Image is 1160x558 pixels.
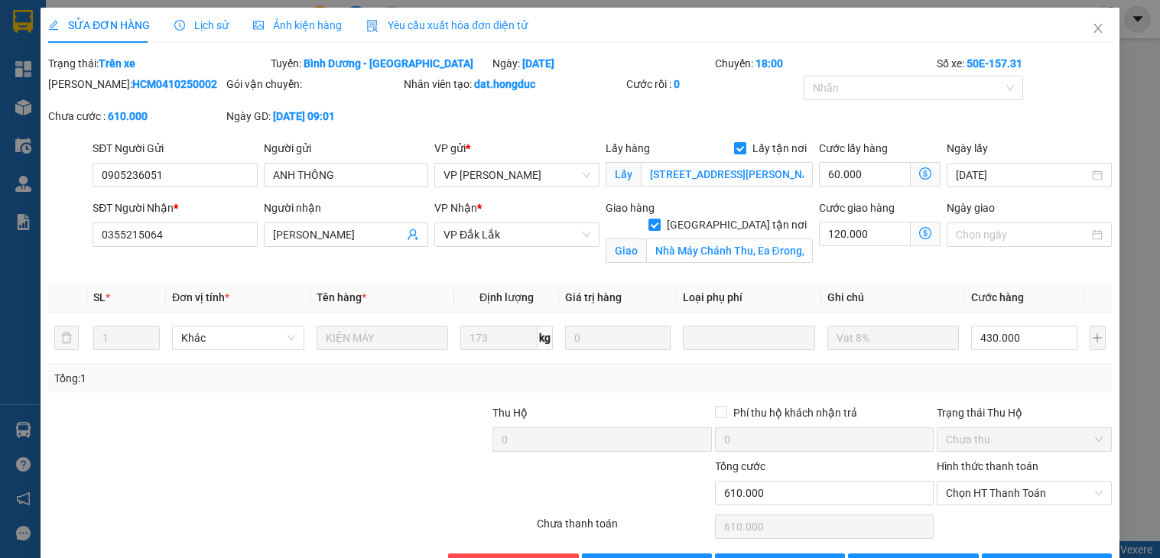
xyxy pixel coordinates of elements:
span: user-add [407,229,419,241]
span: SỬA ĐƠN HÀNG [48,19,150,31]
span: edit [48,20,59,31]
input: 0 [565,326,671,350]
div: Chưa thanh toán [535,515,713,542]
input: Cước lấy hàng [819,162,911,187]
div: [PERSON_NAME]: [48,76,223,92]
span: SL [93,291,106,303]
span: VP Đắk Lắk [444,223,590,246]
b: HCM0410250002 [132,78,217,90]
span: Lấy [606,162,641,187]
input: Ngày giao [956,226,1088,243]
div: SĐT Người Gửi [93,140,257,157]
b: dat.hongduc [474,78,535,90]
th: Ghi chú [821,283,966,313]
span: Lấy hàng [606,142,650,154]
input: VD: Bàn, Ghế [317,326,449,350]
div: Chuyến: [713,55,936,72]
span: Tổng cước [715,460,765,472]
span: Giao hàng [606,202,655,214]
input: Lấy tận nơi [641,162,813,187]
span: clock-circle [174,20,185,31]
span: dollar-circle [919,227,931,239]
b: [DATE] 09:01 [273,110,335,122]
div: Nhân viên tạo: [404,76,623,92]
b: Trên xe [99,57,135,70]
span: close [1092,22,1104,34]
label: Ngày giao [947,202,995,214]
b: [DATE] [522,57,554,70]
span: Ảnh kiện hàng [253,19,342,31]
button: Close [1077,8,1119,50]
div: SĐT Người Nhận [93,200,257,216]
span: dollar-circle [919,167,931,180]
b: 610.000 [108,110,148,122]
input: Ngày lấy [956,167,1088,183]
span: Lấy tận nơi [746,140,813,157]
div: Số xe: [935,55,1113,72]
span: picture [253,20,264,31]
b: 50E-157.31 [967,57,1022,70]
input: Ghi Chú [827,326,960,350]
label: Ngày lấy [947,142,988,154]
span: Phí thu hộ khách nhận trả [727,404,863,421]
div: Trạng thái Thu Hộ [937,404,1111,421]
span: Chọn HT Thanh Toán [946,482,1102,504]
button: plus [1090,326,1106,350]
div: Trạng thái: [47,55,269,72]
div: Tổng: 1 [54,370,449,387]
b: 18:00 [755,57,783,70]
th: Loại phụ phí [677,283,821,313]
button: delete [54,326,79,350]
div: Tuyến: [269,55,492,72]
span: VP Nhận [434,202,477,214]
span: Khác [181,326,295,349]
span: Giá trị hàng [565,291,622,303]
span: VP Hồ Chí Minh [444,164,590,187]
span: [GEOGRAPHIC_DATA] tận nơi [661,216,813,233]
span: kg [538,326,553,350]
div: Ngày: [491,55,713,72]
span: Đơn vị tính [172,291,229,303]
div: Người gửi [264,140,428,157]
span: Lịch sử [174,19,229,31]
input: Cước giao hàng [819,222,911,246]
div: Gói vận chuyển: [226,76,401,92]
label: Cước giao hàng [819,202,895,214]
div: VP gửi [434,140,599,157]
div: Chưa cước : [48,108,223,125]
label: Hình thức thanh toán [937,460,1038,472]
span: Chưa thu [946,428,1102,451]
div: Ngày GD: [226,108,401,125]
div: Cước rồi : [626,76,801,92]
span: Giao [606,238,646,263]
input: Giao tận nơi [646,238,813,263]
div: Người nhận [264,200,428,216]
b: 0 [674,78,680,90]
b: Bình Dương - [GEOGRAPHIC_DATA] [304,57,473,70]
label: Cước lấy hàng [819,142,888,154]
span: Tên hàng [317,291,366,303]
span: Yêu cầu xuất hóa đơn điện tử [366,19,528,31]
span: Định lượng [479,291,534,303]
span: Thu Hộ [492,407,528,419]
span: Cước hàng [971,291,1024,303]
img: icon [366,20,379,32]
